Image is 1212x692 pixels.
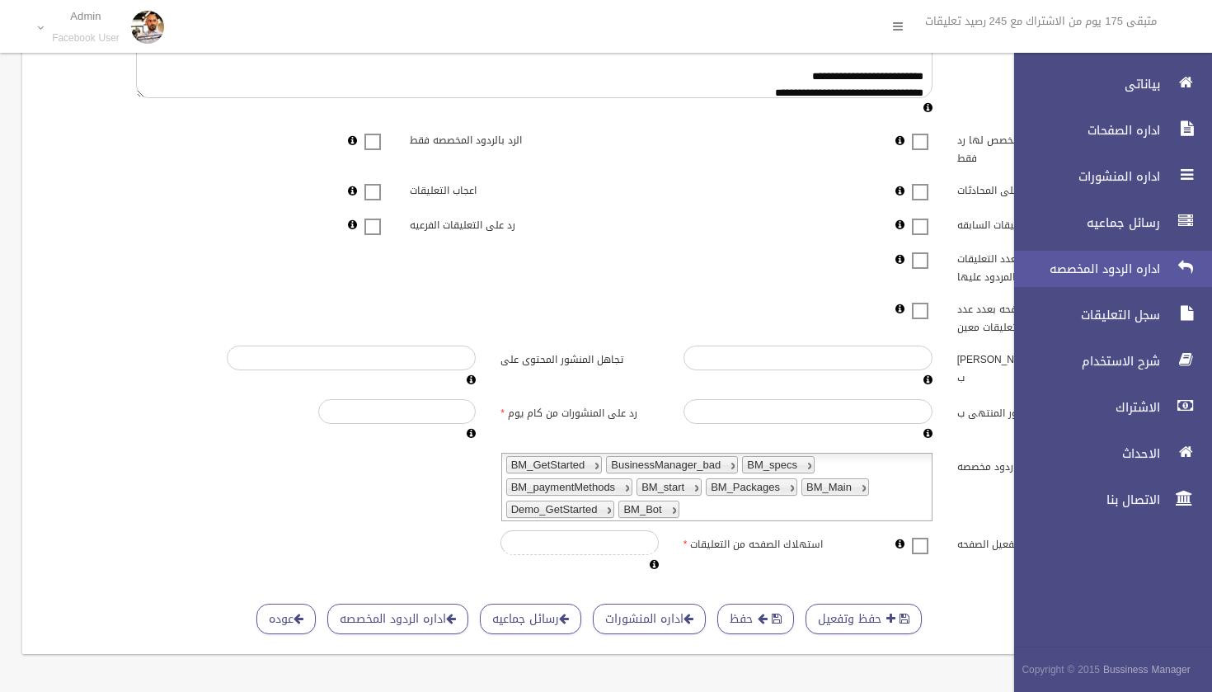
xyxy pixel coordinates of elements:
a: اداره المنشورات [593,604,706,634]
span: Demo_GetStarted [511,499,598,520]
span: شرح الاستخدام [1000,353,1165,370]
span: سجل التعليقات [1000,307,1165,323]
label: ارسال تقرير يومى بعدد التعليقات والمحادثات غير المردود عليها [945,246,1127,287]
label: ردود مخصصه [945,453,1127,476]
label: رد على المنشورات من كام يوم [488,399,670,422]
label: الرد بالردود المخصصه فقط [397,127,580,150]
span: BM_specs [747,454,797,475]
span: الاتصال بنا [1000,492,1165,508]
label: اعجاب التعليقات [397,177,580,200]
span: اداره الردود المخصصه [1000,261,1165,277]
span: BM_GetStarted [511,454,585,475]
p: admin [52,10,120,22]
span: اداره الصفحات [1000,122,1165,139]
label: تفعيل الصفحه [945,530,1127,553]
strong: Bussiness Manager [1103,661,1191,679]
button: حفظ وتفعيل [806,604,922,634]
label: الرد على التعليقات السابقه [945,211,1127,234]
a: بياناتى [1000,66,1212,102]
a: اداره الصفحات [1000,112,1212,148]
span: الاشتراك [1000,399,1165,416]
span: بياناتى [1000,76,1165,92]
a: سجل التعليقات [1000,297,1212,333]
label: تجاهل المنشور المنتهى ب [945,399,1127,422]
a: الاشتراك [1000,389,1212,426]
span: BM_Main [806,477,852,497]
a: الاتصال بنا [1000,482,1212,518]
span: BM_start [641,477,684,497]
span: Copyright © 2015 [1022,661,1100,679]
label: تجاهل المنشور المحتوى على [488,346,670,369]
a: عوده [256,604,316,634]
span: اداره المنشورات [1000,168,1165,185]
span: BM_Packages [711,477,780,497]
span: BusinessManager_bad [611,454,721,475]
label: تجاهل المنشور [PERSON_NAME] ب [945,346,1127,387]
span: BM_Bot [623,499,661,520]
a: الاحداث [1000,435,1212,472]
label: الرد على المحادثات [945,177,1127,200]
span: رسائل جماعيه [1000,214,1165,231]
small: Facebook User [52,32,120,45]
span: الاحداث [1000,445,1165,462]
label: استهلاك الصفحه من التعليقات [671,530,853,553]
button: حفظ [717,604,794,634]
a: شرح الاستخدام [1000,343,1212,379]
a: اداره المنشورات [1000,158,1212,195]
a: اداره الردود المخصصه [1000,251,1212,287]
label: رد على التعليقات الفرعيه [397,211,580,234]
a: رسائل جماعيه [480,604,581,634]
span: BM_paymentMethods [511,477,615,497]
label: الرد على المنشورات المخصص لها رد فقط [945,127,1127,168]
a: رسائل جماعيه [1000,205,1212,241]
label: ايقاف تفعيل الصفحه بعدد عدد تعليقات معين [945,295,1127,337]
a: اداره الردود المخصصه [327,604,468,634]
